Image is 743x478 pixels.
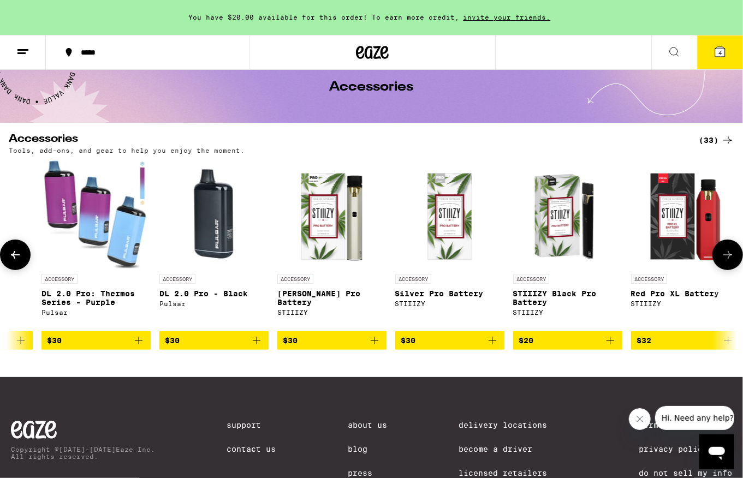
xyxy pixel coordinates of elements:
img: STIIIZY - Silver Pro Battery [395,159,504,268]
p: ACCESSORY [631,274,667,284]
img: Pulsar - DL 2.0 Pro: Thermos Series - Purple [41,159,151,268]
p: DL 2.0 Pro: Thermos Series - Purple [41,289,151,307]
a: Open page for Red Pro XL Battery from STIIIZY [631,159,740,331]
button: Add to bag [631,331,740,350]
a: About Us [348,421,387,429]
button: Add to bag [513,331,622,350]
a: Open page for Pearl White Pro Battery from STIIIZY [277,159,387,331]
p: ACCESSORY [159,274,195,284]
a: Open page for STIIIZY Black Pro Battery from STIIIZY [513,159,622,331]
iframe: Message from company [655,406,734,430]
button: Add to bag [41,331,151,350]
p: STIIIZY Black Pro Battery [513,289,622,307]
p: Copyright © [DATE]-[DATE] Eaze Inc. All rights reserved. [11,446,155,460]
h1: Accessories [330,81,414,94]
p: Tools, add-ons, and gear to help you enjoy the moment. [9,147,245,154]
span: $20 [519,336,533,345]
div: STIIIZY [277,309,387,316]
span: $32 [637,336,651,345]
button: Add to bag [277,331,387,350]
div: STIIIZY [395,300,504,307]
p: ACCESSORY [513,274,549,284]
p: Red Pro XL Battery [631,289,740,298]
a: Privacy Policy [639,445,732,453]
a: Delivery Locations [459,421,567,429]
div: Pulsar [41,309,151,316]
span: invite your friends. [460,14,555,21]
button: Add to bag [159,331,269,350]
a: Contact Us [227,445,276,453]
span: $30 [401,336,415,345]
p: ACCESSORY [277,274,313,284]
img: Pulsar - DL 2.0 Pro - Black [159,159,269,268]
p: ACCESSORY [41,274,78,284]
img: STIIIZY - Pearl White Pro Battery [277,159,387,268]
iframe: Close message [629,408,651,430]
span: You have $20.00 available for this order! To earn more credit, [189,14,460,21]
div: STIIIZY [513,309,622,316]
a: Open page for DL 2.0 Pro: Thermos Series - Purple from Pulsar [41,159,151,331]
img: STIIIZY - Red Pro XL Battery [631,159,740,268]
a: Press [348,469,387,477]
h2: Accessories [9,134,681,147]
a: Open page for DL 2.0 Pro - Black from Pulsar [159,159,269,331]
a: Blog [348,445,387,453]
img: STIIIZY - STIIIZY Black Pro Battery [513,159,622,268]
p: [PERSON_NAME] Pro Battery [277,289,387,307]
p: ACCESSORY [395,274,431,284]
span: $30 [47,336,62,345]
a: Licensed Retailers [459,469,567,477]
a: Support [227,421,276,429]
p: DL 2.0 Pro - Black [159,289,269,298]
a: Open page for Silver Pro Battery from STIIIZY [395,159,504,331]
div: Pulsar [159,300,269,307]
button: Add to bag [395,331,504,350]
p: Silver Pro Battery [395,289,504,298]
span: $30 [283,336,298,345]
a: Become a Driver [459,445,567,453]
button: 4 [697,35,743,69]
div: STIIIZY [631,300,740,307]
iframe: Button to launch messaging window [699,434,734,469]
span: $30 [165,336,180,345]
span: 4 [718,50,722,56]
a: Do Not Sell My Info [639,469,732,477]
a: (33) [699,134,734,147]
